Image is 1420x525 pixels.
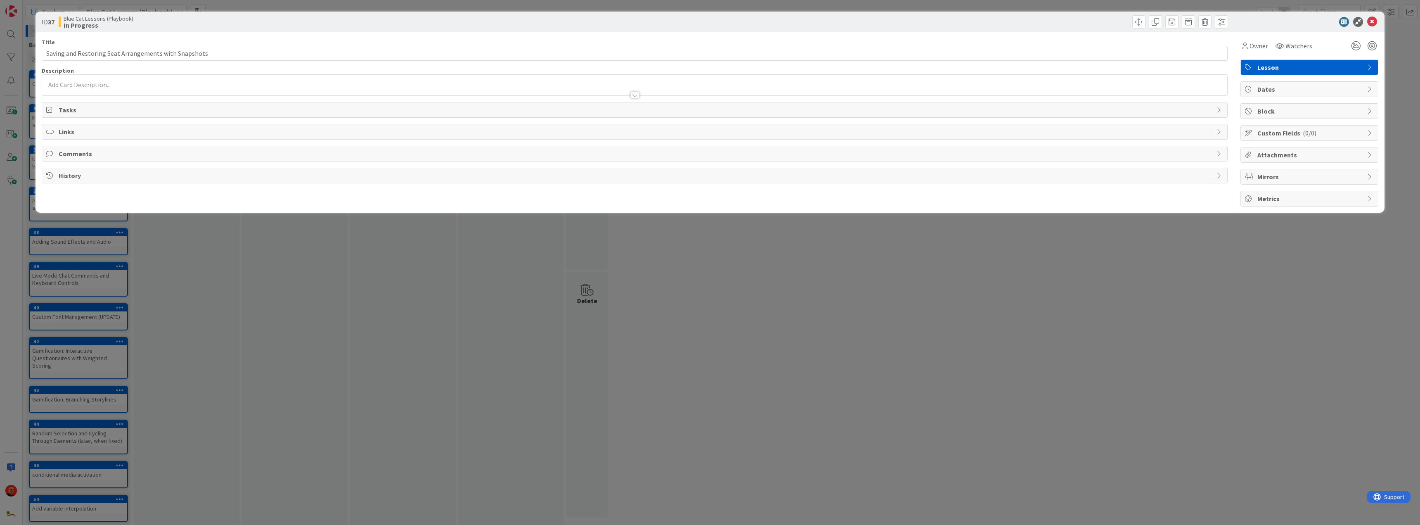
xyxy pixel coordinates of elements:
[42,17,54,27] span: ID
[64,22,133,29] b: In Progress
[1257,194,1363,204] span: Metrics
[59,149,1212,159] span: Comments
[48,18,54,26] b: 37
[59,127,1212,137] span: Links
[42,46,1228,61] input: type card name here...
[1257,172,1363,182] span: Mirrors
[59,171,1212,181] span: History
[42,38,55,46] label: Title
[42,67,74,74] span: Description
[59,105,1212,115] span: Tasks
[17,1,38,11] span: Support
[64,15,133,22] span: Blue Cat Lessons (Playbook)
